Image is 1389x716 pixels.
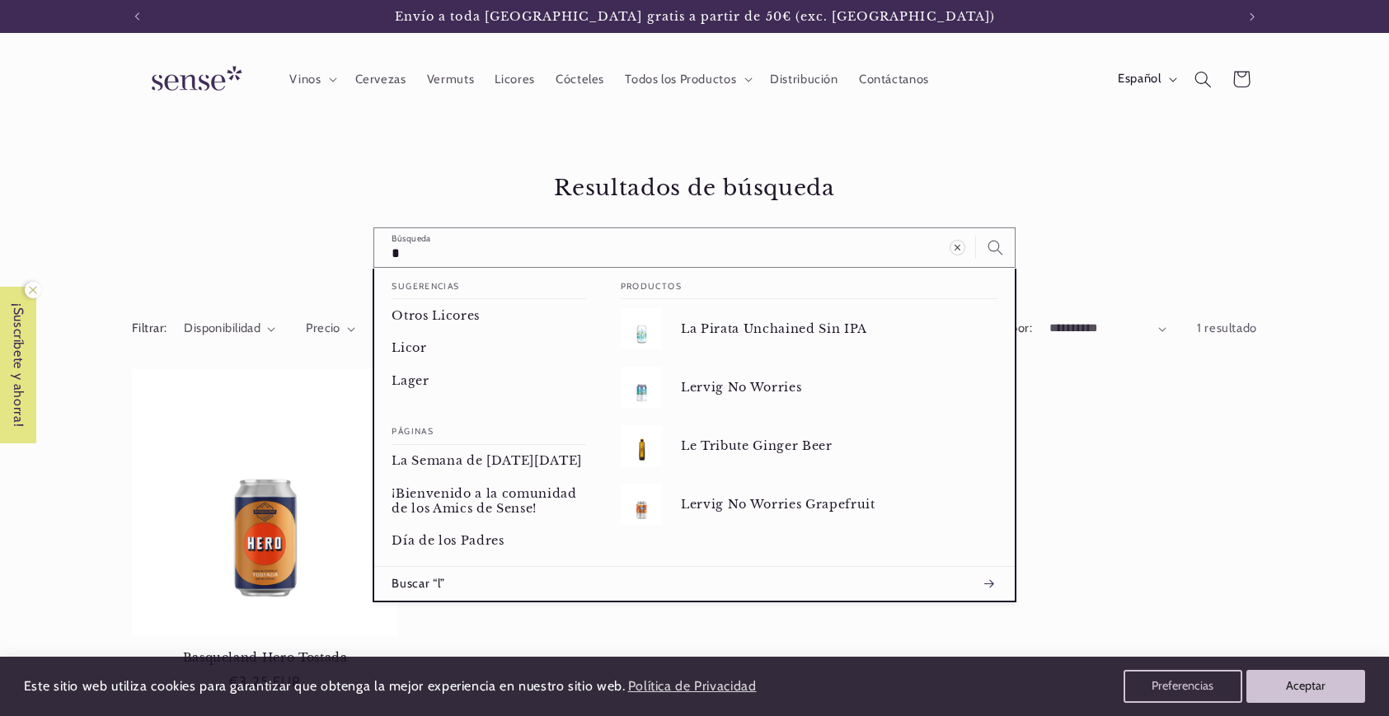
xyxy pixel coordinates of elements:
span: Buscar “l” [392,575,445,592]
img: Sense [132,56,256,103]
p: La Semana de [DATE][DATE] [392,453,582,468]
button: Preferencias [1124,670,1242,703]
span: Licores [495,72,534,87]
a: Cervezas [345,61,416,97]
a: Le Tribute Ginger Beer [603,416,1015,475]
span: Todos los Productos [625,72,736,87]
p: Otros Licores [392,308,480,323]
summary: Disponibilidad (0 seleccionado) [184,320,275,338]
a: ¡Bienvenido a la comunidad de los Amics de Sense! [374,477,603,525]
p: Le Tribute Ginger Beer [681,438,997,453]
span: ¡Suscríbete y ahorra! [2,287,35,443]
a: Sense [125,49,262,110]
span: Cervezas [355,72,406,87]
summary: Búsqueda [1185,60,1222,98]
h2: Filtrar: [132,320,167,338]
summary: Vinos [279,61,345,97]
a: Otros Licores [374,299,603,331]
span: 1 resultado [1197,321,1257,335]
button: Aceptar [1246,670,1365,703]
a: Contáctanos [848,61,939,97]
span: Distribución [770,72,838,87]
span: Disponibilidad [184,321,260,335]
a: Licores [485,61,546,97]
h2: Sugerencias [392,269,585,299]
p: La Pirata Unchained Sin IPA [681,321,997,336]
img: La Pirata Unchained Sin IPA [621,308,662,349]
img: Lervig No Worries [621,367,662,408]
a: Lervig No Worries [603,358,1015,416]
h2: Productos [621,269,997,299]
span: Vinos [289,72,321,87]
a: Política de Privacidad (opens in a new tab) [625,672,758,701]
button: Borrar término de búsqueda [938,228,976,266]
a: La Pirata Unchained Sin IPA [603,299,1015,358]
p: Licor [392,340,426,355]
p: Lervig No Worries Grapefruit [681,497,997,512]
p: Lager [392,373,429,388]
button: Búsqueda [976,228,1014,266]
a: Vermuts [416,61,485,97]
button: Español [1107,63,1184,96]
h1: Resultados de búsqueda [132,174,1257,202]
a: Distribución [760,61,849,97]
summary: Todos los Productos [615,61,760,97]
a: La Semana de [DATE][DATE] [374,445,603,477]
h2: Páginas [392,414,585,445]
a: Lager [374,364,603,396]
span: Envío a toda [GEOGRAPHIC_DATA] gratis a partir de 50€ (exc. [GEOGRAPHIC_DATA]) [395,9,995,24]
summary: Precio [306,320,355,338]
a: Cócteles [545,61,614,97]
span: Precio [306,321,340,335]
p: ¡Bienvenido a la comunidad de los Amics de Sense! [392,486,585,517]
p: Lervig No Worries [681,380,997,395]
a: Licor [374,332,603,364]
a: Lervig No Worries Grapefruit [603,475,1015,533]
a: Día de los Padres [374,525,603,557]
p: Día de los Padres [392,533,504,548]
span: Este sitio web utiliza cookies para garantizar que obtenga la mejor experiencia en nuestro sitio ... [24,678,626,694]
span: Vermuts [427,72,474,87]
span: Contáctanos [859,72,929,87]
img: Lervig No Worries Grapefruit [621,484,662,525]
span: Cócteles [556,72,604,87]
a: Basqueland Hero Tostada [132,650,398,665]
span: Español [1118,70,1161,88]
img: Le Tribute Ginger Beer [621,425,662,466]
